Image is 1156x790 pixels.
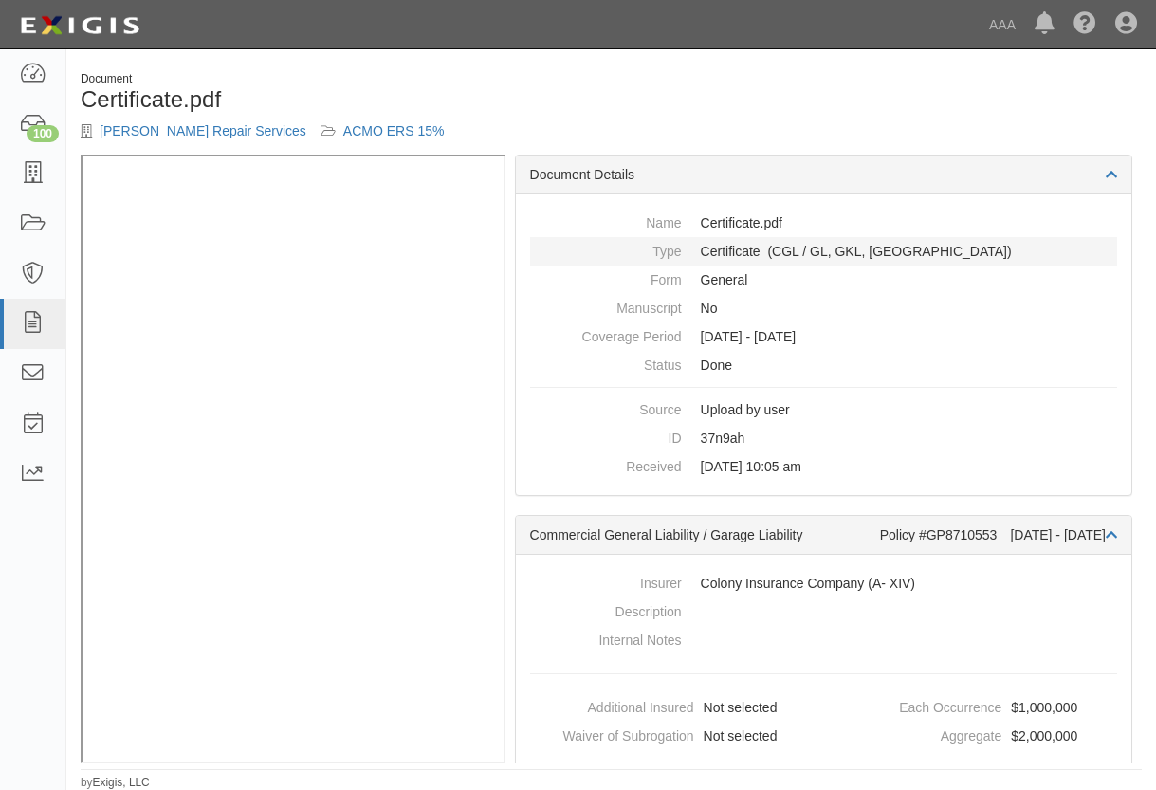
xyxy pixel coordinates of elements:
a: Exigis, LLC [93,776,150,789]
a: [PERSON_NAME] Repair Services [100,123,306,138]
dt: Form [530,266,682,289]
img: logo-5460c22ac91f19d4615b14bd174203de0afe785f0fc80cf4dbbc73dc1793850b.png [14,9,145,43]
dd: General [530,266,1117,294]
dt: Each Occurrence [831,693,1001,717]
dt: Received [530,452,682,476]
div: Document Details [516,156,1131,194]
dt: Waiver of Subrogation [523,722,694,745]
dt: Description [530,597,682,621]
h1: Certificate.pdf [81,87,597,112]
dd: [DATE] 10:05 am [530,452,1117,481]
dd: Colony Insurance Company (A- XIV) [530,569,1117,597]
div: Policy #GP8710553 [DATE] - [DATE] [880,525,1117,544]
dd: Commercial General Liability / Garage Liability Garage Keepers Liability On-Hook [530,237,1117,266]
dt: Coverage Period [530,322,682,346]
dt: Name [530,209,682,232]
dd: [DATE] - [DATE] [530,322,1117,351]
div: Commercial General Liability / Garage Liability [530,525,880,544]
dd: Certificate.pdf [530,209,1117,237]
dt: Aggregate [831,722,1001,745]
dd: No [530,294,1117,322]
dt: Source [530,395,682,419]
dt: Additional Insured [523,693,694,717]
div: Document [81,71,597,87]
div: 100 [27,125,59,142]
dt: ID [530,424,682,448]
dt: Status [530,351,682,375]
a: AAA [980,6,1025,44]
dt: Internal Notes [530,626,682,650]
dt: Manuscript [530,294,682,318]
dt: Insurer [530,569,682,593]
i: Help Center - Complianz [1073,13,1096,36]
dt: Type [530,237,682,261]
dd: 37n9ah [530,424,1117,452]
dd: Upload by user [530,395,1117,424]
a: ACMO ERS 15% [343,123,445,138]
dd: Done [530,351,1117,379]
